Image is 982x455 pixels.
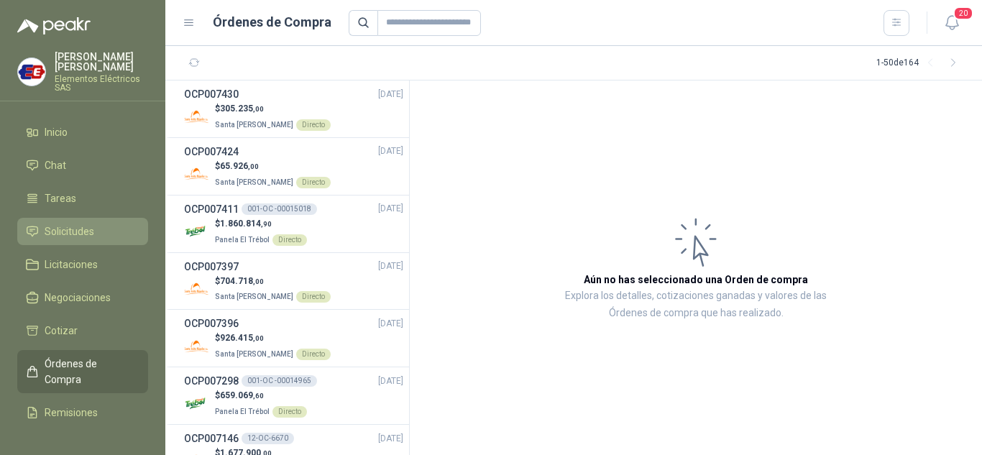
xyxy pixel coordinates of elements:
[55,52,148,72] p: [PERSON_NAME] [PERSON_NAME]
[215,102,331,116] p: $
[215,408,270,415] span: Panela El Trébol
[378,432,403,446] span: [DATE]
[215,350,293,358] span: Santa [PERSON_NAME]
[45,157,66,173] span: Chat
[554,288,838,322] p: Explora los detalles, cotizaciones ganadas y valores de las Órdenes de compra que has realizado.
[17,399,148,426] a: Remisiones
[253,277,264,285] span: ,00
[184,86,239,102] h3: OCP007430
[45,124,68,140] span: Inicio
[184,316,403,361] a: OCP007396[DATE] Company Logo$926.415,00Santa [PERSON_NAME]Directo
[296,291,331,303] div: Directo
[17,218,148,245] a: Solicitudes
[242,433,294,444] div: 12-OC-6670
[378,144,403,158] span: [DATE]
[184,391,209,416] img: Company Logo
[184,259,239,275] h3: OCP007397
[55,75,148,92] p: Elementos Eléctricos SAS
[184,276,209,301] img: Company Logo
[953,6,973,20] span: 20
[215,275,331,288] p: $
[45,190,76,206] span: Tareas
[378,374,403,388] span: [DATE]
[272,234,307,246] div: Directo
[261,220,272,228] span: ,90
[17,185,148,212] a: Tareas
[378,202,403,216] span: [DATE]
[45,323,78,339] span: Cotizar
[248,162,259,170] span: ,00
[215,236,270,244] span: Panela El Trébol
[45,290,111,305] span: Negociaciones
[184,201,403,247] a: OCP007411001-OC -00015018[DATE] Company Logo$1.860.814,90Panela El TrébolDirecto
[215,293,293,300] span: Santa [PERSON_NAME]
[253,105,264,113] span: ,00
[939,10,965,36] button: 20
[242,375,317,387] div: 001-OC -00014965
[45,405,98,420] span: Remisiones
[184,86,403,132] a: OCP007430[DATE] Company Logo$305.235,00Santa [PERSON_NAME]Directo
[220,161,259,171] span: 65.926
[876,52,965,75] div: 1 - 50 de 164
[253,334,264,342] span: ,00
[242,203,317,215] div: 001-OC -00015018
[184,373,403,418] a: OCP007298001-OC -00014965[DATE] Company Logo$659.069,60Panela El TrébolDirecto
[220,219,272,229] span: 1.860.814
[215,331,331,345] p: $
[17,284,148,311] a: Negociaciones
[296,349,331,360] div: Directo
[215,389,307,403] p: $
[184,162,209,187] img: Company Logo
[272,406,307,418] div: Directo
[378,259,403,273] span: [DATE]
[215,178,293,186] span: Santa [PERSON_NAME]
[584,272,808,288] h3: Aún no has seleccionado una Orden de compra
[45,356,134,387] span: Órdenes de Compra
[184,144,403,189] a: OCP007424[DATE] Company Logo$65.926,00Santa [PERSON_NAME]Directo
[45,257,98,272] span: Licitaciones
[296,119,331,131] div: Directo
[378,317,403,331] span: [DATE]
[17,317,148,344] a: Cotizar
[184,316,239,331] h3: OCP007396
[184,259,403,304] a: OCP007397[DATE] Company Logo$704.718,00Santa [PERSON_NAME]Directo
[184,144,239,160] h3: OCP007424
[253,392,264,400] span: ,60
[184,334,209,359] img: Company Logo
[184,201,239,217] h3: OCP007411
[18,58,45,86] img: Company Logo
[184,373,239,389] h3: OCP007298
[213,12,331,32] h1: Órdenes de Compra
[184,104,209,129] img: Company Logo
[220,104,264,114] span: 305.235
[17,17,91,35] img: Logo peakr
[220,390,264,400] span: 659.069
[220,333,264,343] span: 926.415
[184,219,209,244] img: Company Logo
[220,276,264,286] span: 704.718
[215,160,331,173] p: $
[45,224,94,239] span: Solicitudes
[17,251,148,278] a: Licitaciones
[215,217,307,231] p: $
[17,152,148,179] a: Chat
[296,177,331,188] div: Directo
[184,431,239,446] h3: OCP007146
[378,88,403,101] span: [DATE]
[17,119,148,146] a: Inicio
[215,121,293,129] span: Santa [PERSON_NAME]
[17,350,148,393] a: Órdenes de Compra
